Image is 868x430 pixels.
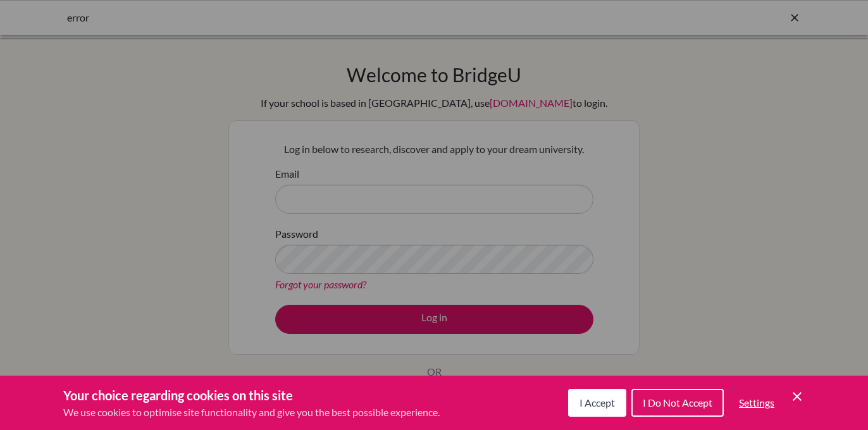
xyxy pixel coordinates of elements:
button: Save and close [790,389,805,404]
button: I Do Not Accept [631,389,724,417]
p: We use cookies to optimise site functionality and give you the best possible experience. [63,405,440,420]
h3: Your choice regarding cookies on this site [63,386,440,405]
button: I Accept [568,389,626,417]
span: Settings [739,396,774,408]
span: I Do Not Accept [643,396,712,408]
span: I Accept [580,396,615,408]
button: Settings [729,390,784,415]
